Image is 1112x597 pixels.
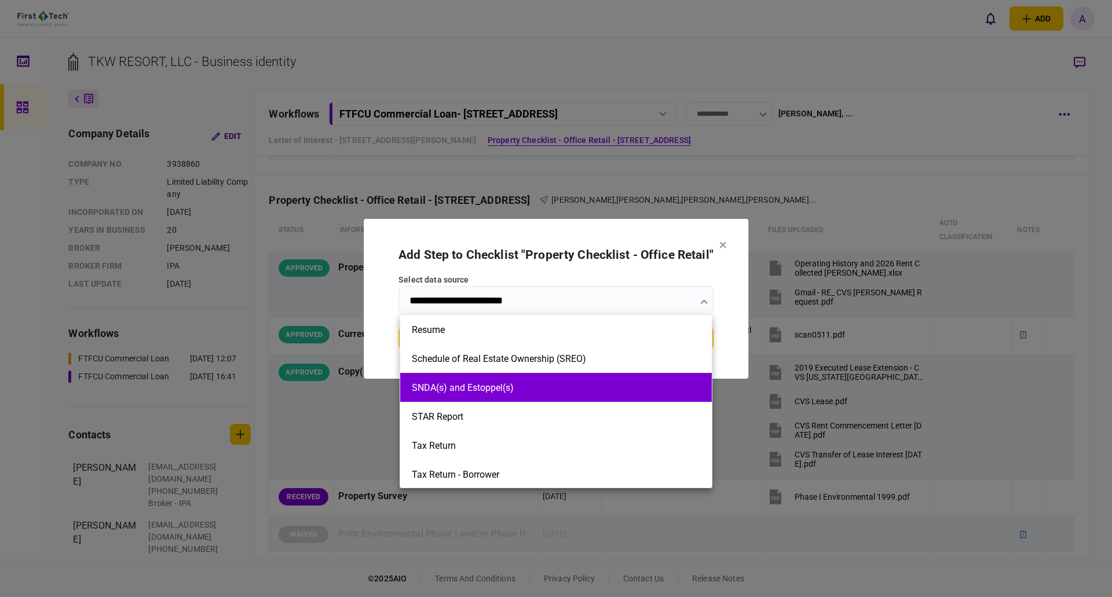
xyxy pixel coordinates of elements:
button: SNDA(s) and Estoppel(s) [412,382,700,393]
button: Schedule of Real Estate Ownership (SREO) [412,353,700,364]
button: Tax Return [412,440,700,451]
button: Resume [412,324,700,335]
button: Tax Return - Borrower [412,469,700,480]
button: STAR Report [412,411,700,422]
